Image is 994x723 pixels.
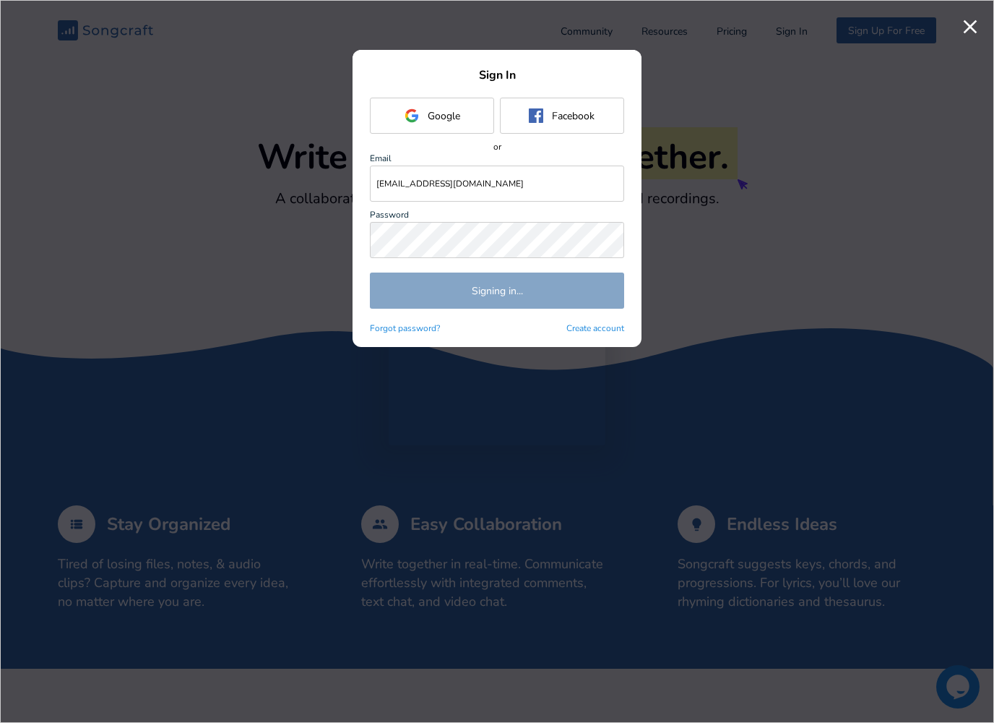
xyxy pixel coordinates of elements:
input: email@example.com [370,166,624,202]
button: Signing in... [370,273,624,309]
div: Facebook [552,109,595,123]
h3: Sign In [370,67,624,83]
button: Create account [566,323,624,335]
button: Facebook [500,98,624,134]
button: Google [370,98,494,134]
div: Google [428,109,460,123]
div: or [370,142,624,151]
div: Email [370,154,392,163]
button: Forgot password? [370,323,440,335]
div: Password [370,210,409,219]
